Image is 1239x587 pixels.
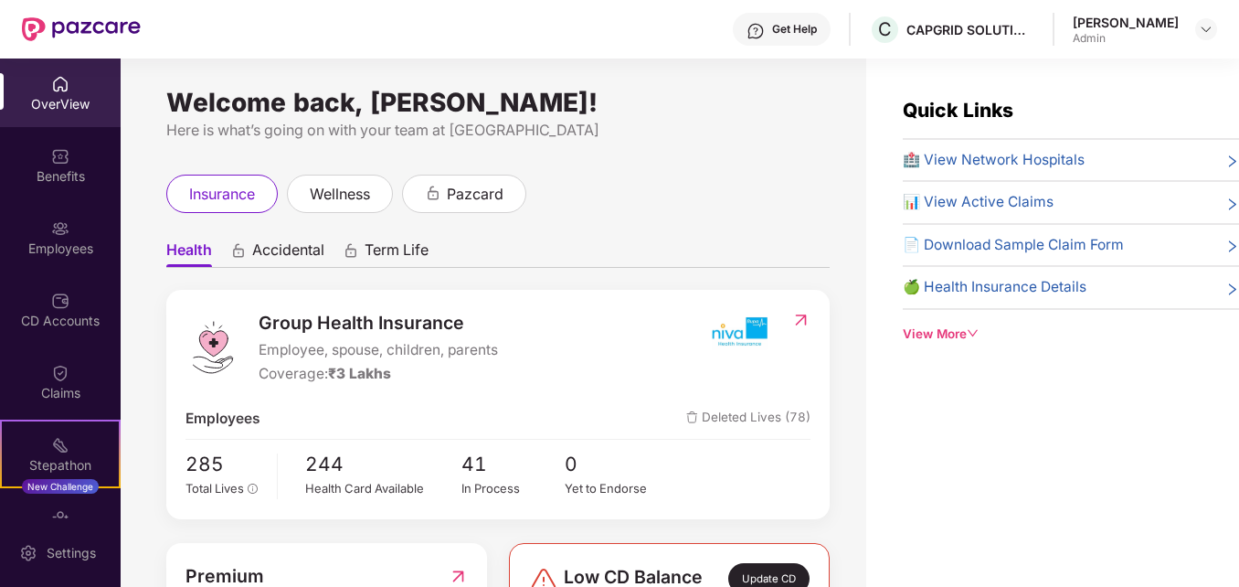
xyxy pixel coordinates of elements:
span: Term Life [365,240,429,267]
span: 0 [565,449,669,479]
div: Here is what’s going on with your team at [GEOGRAPHIC_DATA] [166,119,830,142]
div: Yet to Endorse [565,479,669,497]
span: info-circle [248,484,259,495]
span: Employees [185,408,260,430]
img: svg+xml;base64,PHN2ZyBpZD0iSGVscC0zMngzMiIgeG1sbnM9Imh0dHA6Ly93d3cudzMub3JnLzIwMDAvc3ZnIiB3aWR0aD... [747,22,765,40]
span: Health [166,240,212,267]
img: svg+xml;base64,PHN2ZyB4bWxucz0iaHR0cDovL3d3dy53My5vcmcvMjAwMC9zdmciIHdpZHRoPSIyMSIgaGVpZ2h0PSIyMC... [51,436,69,454]
img: svg+xml;base64,PHN2ZyBpZD0iU2V0dGluZy0yMHgyMCIgeG1sbnM9Imh0dHA6Ly93d3cudzMub3JnLzIwMDAvc3ZnIiB3aW... [19,544,37,562]
span: Total Lives [185,481,244,496]
div: View More [903,325,1239,344]
img: svg+xml;base64,PHN2ZyBpZD0iRW1wbG95ZWVzIiB4bWxucz0iaHR0cDovL3d3dy53My5vcmcvMjAwMC9zdmciIHdpZHRoPS... [51,219,69,238]
span: C [878,18,892,40]
img: svg+xml;base64,PHN2ZyBpZD0iSG9tZSIgeG1sbnM9Imh0dHA6Ly93d3cudzMub3JnLzIwMDAvc3ZnIiB3aWR0aD0iMjAiIG... [51,75,69,93]
div: Welcome back, [PERSON_NAME]! [166,95,830,110]
img: svg+xml;base64,PHN2ZyBpZD0iRHJvcGRvd24tMzJ4MzIiIHhtbG5zPSJodHRwOi8vd3d3LnczLm9yZy8yMDAwL3N2ZyIgd2... [1199,22,1213,37]
img: logo [185,320,240,375]
div: animation [343,242,359,259]
div: animation [425,185,441,201]
img: New Pazcare Logo [22,17,141,41]
div: In Process [461,479,566,497]
div: New Challenge [22,479,99,494]
img: svg+xml;base64,PHN2ZyBpZD0iRW5kb3JzZW1lbnRzIiB4bWxucz0iaHR0cDovL3d3dy53My5vcmcvMjAwMC9zdmciIHdpZH... [51,508,69,527]
div: animation [230,242,247,259]
img: insurerIcon [704,309,773,355]
span: pazcard [447,183,503,206]
span: 244 [305,449,461,479]
img: deleteIcon [686,411,698,423]
span: Deleted Lives (78) [686,408,810,430]
span: 🏥 View Network Hospitals [903,149,1085,171]
span: wellness [310,183,370,206]
span: Group Health Insurance [259,309,498,337]
div: [PERSON_NAME] [1073,14,1179,31]
span: ₹3 Lakhs [328,365,391,382]
div: Settings [41,544,101,562]
img: svg+xml;base64,PHN2ZyBpZD0iQ0RfQWNjb3VudHMiIGRhdGEtbmFtZT0iQ0QgQWNjb3VudHMiIHhtbG5zPSJodHRwOi8vd3... [51,292,69,310]
span: 285 [185,449,263,479]
span: Quick Links [903,99,1013,122]
div: Admin [1073,31,1179,46]
div: Health Card Available [305,479,461,497]
div: Get Help [772,22,817,37]
span: 📊 View Active Claims [903,191,1054,213]
img: RedirectIcon [791,311,810,329]
div: Stepathon [2,456,119,475]
span: 🍏 Health Insurance Details [903,276,1086,298]
span: Employee, spouse, children, parents [259,339,498,361]
div: CAPGRID SOLUTIONS PRIVATE LIMITED [906,21,1034,38]
span: Accidental [252,240,324,267]
img: svg+xml;base64,PHN2ZyBpZD0iQmVuZWZpdHMiIHhtbG5zPSJodHRwOi8vd3d3LnczLm9yZy8yMDAwL3N2ZyIgd2lkdGg9Ij... [51,147,69,165]
span: insurance [189,183,255,206]
span: down [967,327,980,340]
span: 📄 Download Sample Claim Form [903,234,1124,256]
div: Coverage: [259,363,498,385]
img: svg+xml;base64,PHN2ZyBpZD0iQ2xhaW0iIHhtbG5zPSJodHRwOi8vd3d3LnczLm9yZy8yMDAwL3N2ZyIgd2lkdGg9IjIwIi... [51,364,69,382]
span: 41 [461,449,566,479]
